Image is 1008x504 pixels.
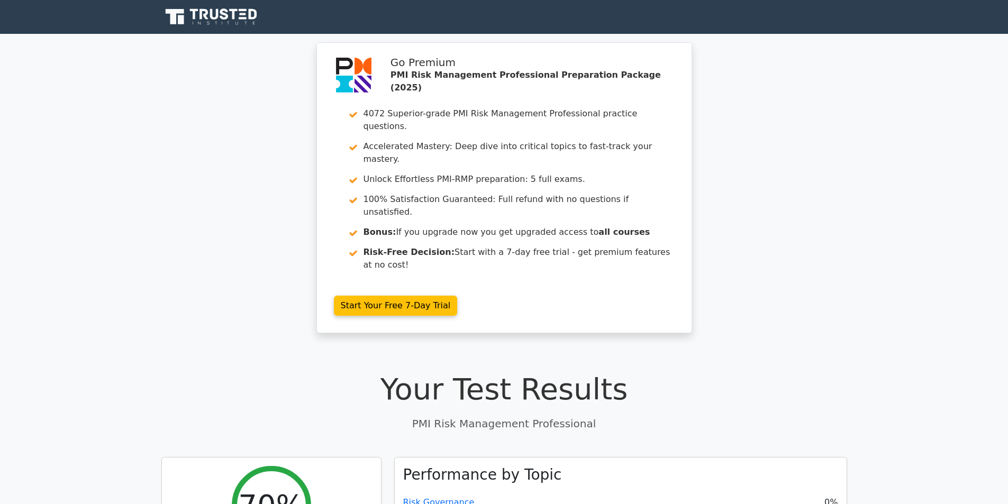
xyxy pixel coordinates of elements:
a: Start Your Free 7-Day Trial [334,296,458,316]
p: PMI Risk Management Professional [161,416,847,432]
h3: Performance by Topic [403,466,562,484]
h1: Your Test Results [161,371,847,407]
